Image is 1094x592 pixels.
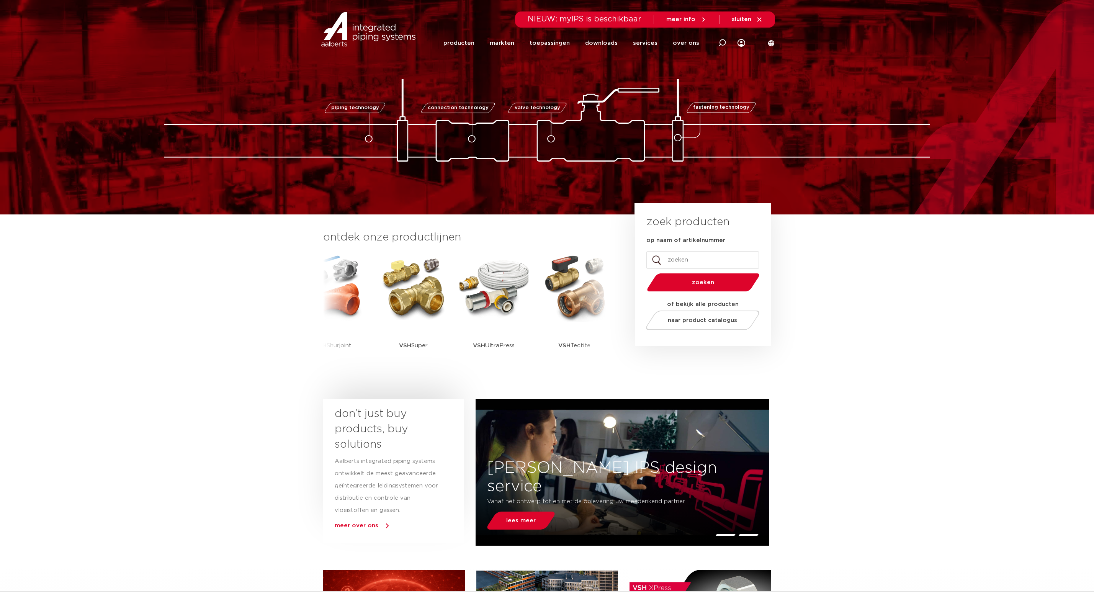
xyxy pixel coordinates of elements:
[473,343,485,348] strong: VSH
[331,105,379,110] span: piping technology
[335,523,378,528] a: meer over ons
[667,280,740,285] span: zoeken
[558,322,590,370] p: Tectite
[715,534,736,536] li: Page dot 1
[476,459,769,496] h3: [PERSON_NAME] IPS design service
[530,28,570,58] a: toepassingen
[314,322,352,370] p: Shurjoint
[335,455,439,517] p: Aalberts integrated piping systems ontwikkelt de meest geavanceerde geïntegreerde leidingsystemen...
[732,16,751,22] span: sluiten
[528,15,641,23] span: NIEUW: myIPS is beschikbaar
[666,16,707,23] a: meer info
[646,251,759,269] input: zoeken
[490,28,514,58] a: markten
[732,16,763,23] a: sluiten
[585,28,618,58] a: downloads
[693,105,749,110] span: fastening technology
[667,301,739,307] strong: of bekijk alle producten
[506,518,536,523] span: lees meer
[473,322,515,370] p: UltraPress
[487,496,712,508] p: Vanaf het ontwerp tot en met de oplevering uw meedenkend partner
[540,253,609,370] a: VSHTectite
[443,28,474,58] a: producten
[399,343,411,348] strong: VSH
[646,214,729,230] h3: zoek producten
[427,105,488,110] span: connection technology
[399,322,428,370] p: Super
[485,512,557,530] a: lees meer
[738,534,759,536] li: Page dot 2
[379,253,448,370] a: VSHSuper
[644,273,762,292] button: zoeken
[323,230,609,245] h3: ontdek onze productlijnen
[633,28,657,58] a: services
[666,16,695,22] span: meer info
[646,237,725,244] label: op naam of artikelnummer
[644,311,761,330] a: naar product catalogus
[460,253,528,370] a: VSHUltraPress
[668,317,737,323] span: naar product catalogus
[443,28,699,58] nav: Menu
[335,406,439,452] h3: don’t just buy products, buy solutions
[558,343,571,348] strong: VSH
[673,28,699,58] a: over ons
[299,253,368,370] a: VSHShurjoint
[515,105,560,110] span: valve technology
